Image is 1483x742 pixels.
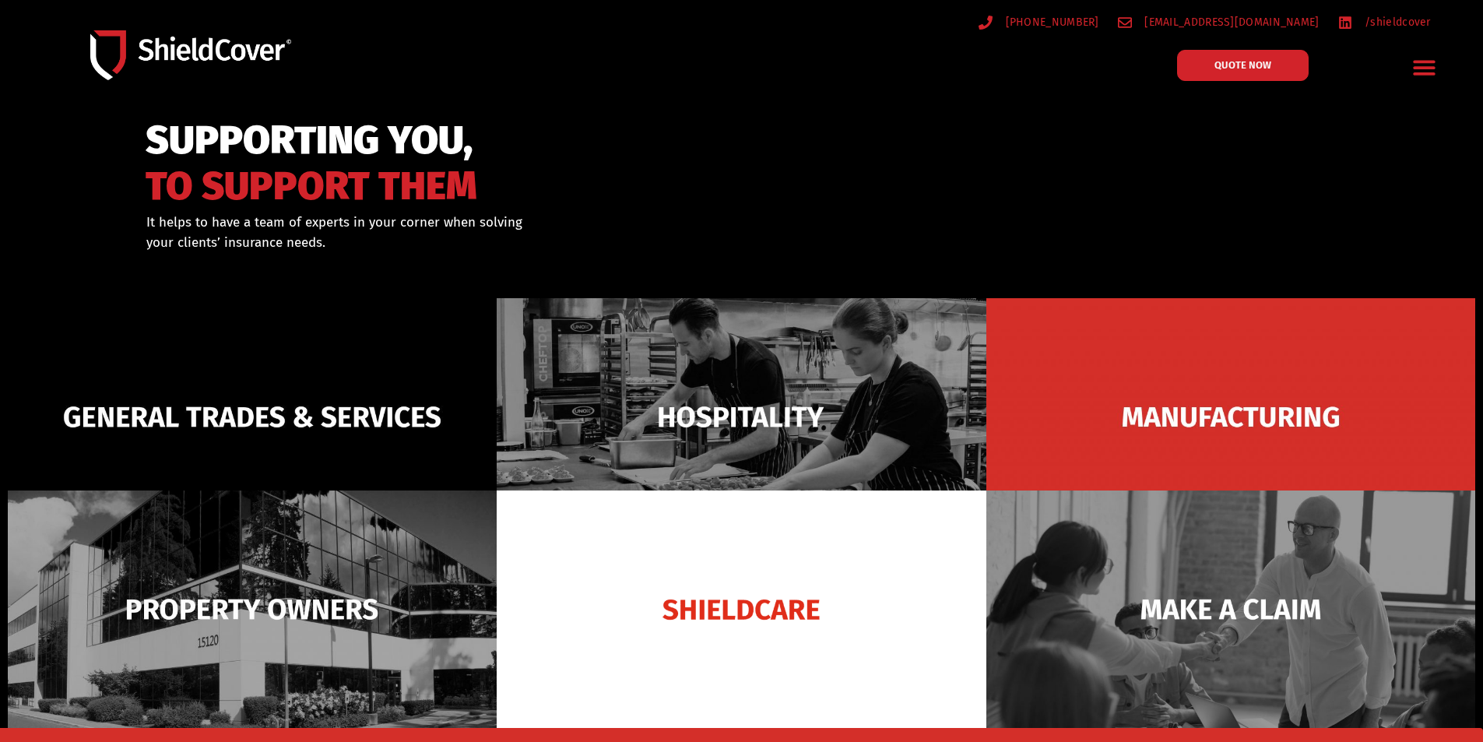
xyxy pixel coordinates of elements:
span: SUPPORTING YOU, [146,125,477,156]
a: [PHONE_NUMBER] [979,12,1099,32]
a: [EMAIL_ADDRESS][DOMAIN_NAME] [1118,12,1320,32]
div: Menu Toggle [1407,49,1443,86]
span: QUOTE NOW [1214,60,1271,70]
a: /shieldcover [1338,12,1431,32]
img: Shield-Cover-Underwriting-Australia-logo-full [90,30,291,79]
span: /shieldcover [1361,12,1431,32]
div: It helps to have a team of experts in your corner when solving [146,213,821,252]
a: QUOTE NOW [1177,50,1309,81]
span: [EMAIL_ADDRESS][DOMAIN_NAME] [1140,12,1319,32]
span: [PHONE_NUMBER] [1002,12,1099,32]
p: your clients’ insurance needs. [146,233,821,253]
